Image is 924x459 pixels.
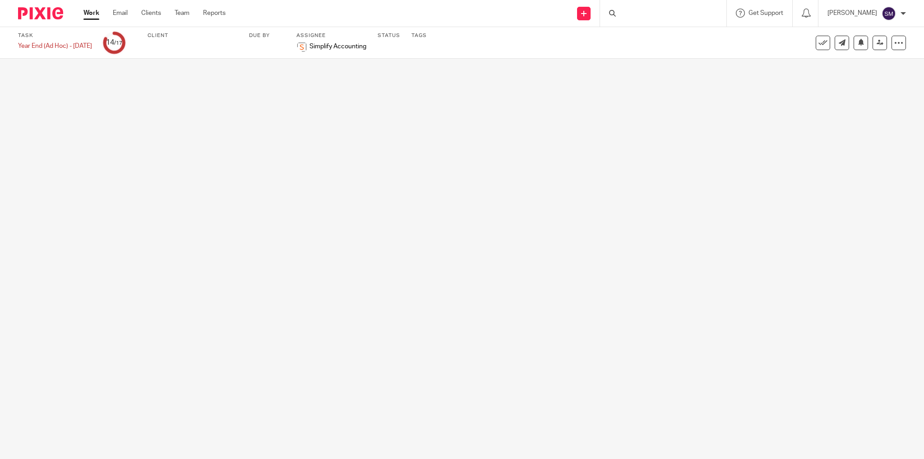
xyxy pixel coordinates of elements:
p: [PERSON_NAME] [827,9,877,18]
a: Email [113,9,128,18]
span: Get Support [748,10,783,16]
img: Simplify Accounting [296,42,307,52]
label: Client [148,32,238,39]
label: Due by [249,32,285,39]
div: Year End (Ad Hoc) - May 2024 [18,42,92,51]
img: Pixie [18,7,63,19]
div: Year End (Ad Hoc) - [DATE] [18,42,92,51]
small: /17 [114,41,122,46]
a: Reports [203,9,226,18]
a: Work [83,9,99,18]
label: Status [378,32,400,39]
label: Task [18,32,92,39]
label: Tags [411,32,427,39]
img: svg%3E [882,6,896,21]
span: Simplify Accounting [310,42,366,51]
a: Clients [141,9,161,18]
label: Assignee [296,32,366,39]
div: 14 [106,37,122,48]
a: Team [175,9,189,18]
